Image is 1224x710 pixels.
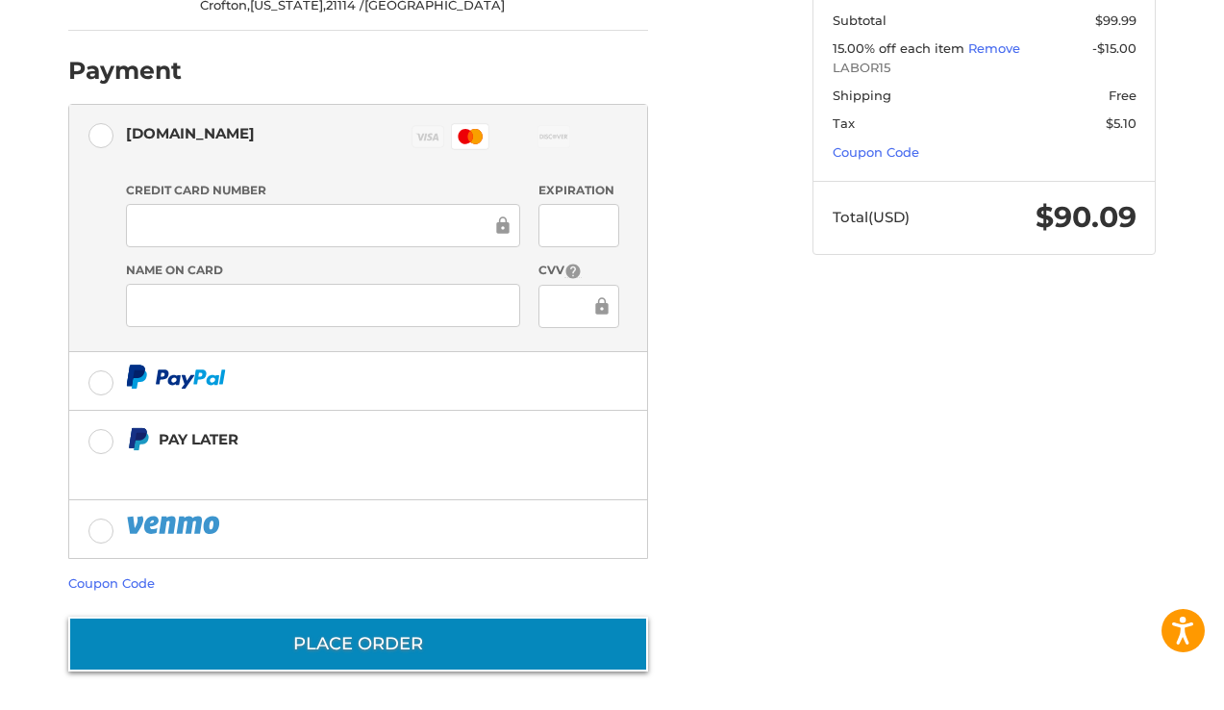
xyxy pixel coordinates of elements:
span: $90.09 [1036,199,1137,235]
span: $5.10 [1106,115,1137,131]
span: $99.99 [1095,13,1137,28]
label: Credit Card Number [126,182,520,199]
a: Coupon Code [833,144,919,160]
span: Total (USD) [833,208,910,226]
img: PayPal icon [126,365,226,389]
span: -$15.00 [1092,40,1137,56]
div: [DOMAIN_NAME] [126,117,255,149]
button: Place Order [68,617,648,672]
div: Pay Later [159,423,527,455]
span: Subtotal [833,13,887,28]
iframe: Google Customer Reviews [1065,658,1224,710]
span: 15.00% off each item [833,40,968,56]
a: Coupon Code [68,575,155,591]
span: Tax [833,115,855,131]
label: Name on Card [126,262,520,279]
span: Shipping [833,88,891,103]
iframe: PayPal Message 1 [126,460,528,476]
label: CVV [538,262,618,280]
h2: Payment [68,56,182,86]
img: PayPal icon [126,513,224,537]
img: Pay Later icon [126,427,150,451]
span: Free [1109,88,1137,103]
a: Remove [968,40,1020,56]
label: Expiration [538,182,618,199]
span: LABOR15 [833,59,1137,78]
